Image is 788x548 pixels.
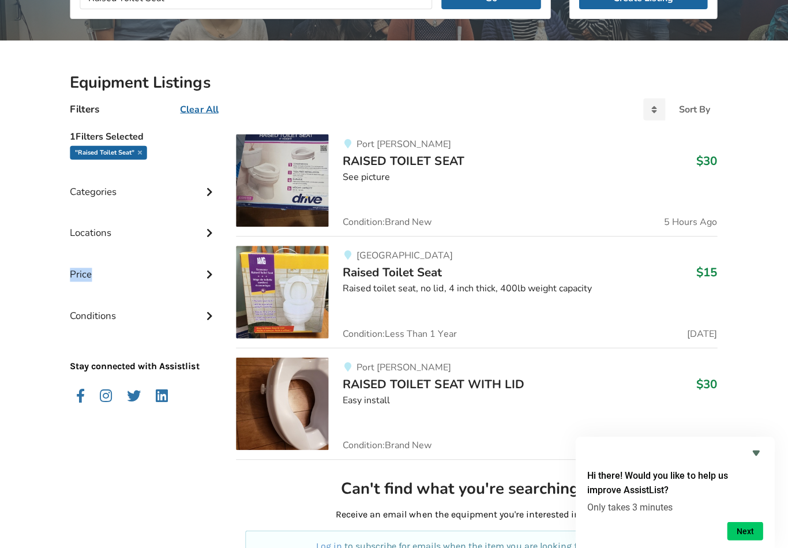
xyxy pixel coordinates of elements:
img: bathroom safety-raised toilet seat [237,134,329,226]
h3: $15 [696,264,717,279]
span: Condition: Less Than 1 Year [343,328,457,337]
h3: $30 [696,376,717,391]
span: Condition: Brand New [343,217,432,226]
h2: Hi there! Would you like to help us improve AssistList? [587,468,763,496]
span: RAISED TOILET SEAT WITH LID [343,375,524,391]
span: Port [PERSON_NAME] [357,360,452,373]
div: See picture [343,170,716,183]
div: Locations [72,203,219,244]
div: Sort By [679,104,710,114]
p: Stay connected with Assistlist [72,326,219,372]
a: bathroom safety-raised toilet seat[GEOGRAPHIC_DATA]Raised Toilet Seat$15Raised toilet seat, no li... [237,235,716,347]
u: Clear All [182,103,220,115]
span: [GEOGRAPHIC_DATA] [357,249,453,261]
span: [DATE] [687,328,717,337]
p: Receive an email when the equipment you're interested in is listed! [246,506,707,520]
div: Categories [72,162,219,203]
button: Next question [727,520,763,539]
span: RAISED TOILET SEAT [343,152,464,168]
div: "Raised Toilet Seat" [72,145,148,159]
img: bathroom safety-raised toilet seat with lid [237,356,329,449]
h2: Can't find what you're searching for? [246,477,707,497]
span: 5 Hours Ago [664,217,717,226]
h3: $30 [696,153,717,168]
span: Port [PERSON_NAME] [357,137,452,150]
h4: Filters [72,102,101,115]
h2: Equipment Listings [72,73,717,93]
button: Hide survey [749,445,763,459]
div: Easy install [343,393,716,406]
div: Hi there! Would you like to help us improve AssistList? [587,445,763,539]
h5: 1 Filters Selected [72,125,219,145]
a: bathroom safety-raised toilet seat with lid Port [PERSON_NAME]RAISED TOILET SEAT WITH LID$30Easy ... [237,347,716,458]
span: Raised Toilet Seat [343,264,442,280]
div: Conditions [72,286,219,326]
div: Raised toilet seat, no lid, 4 inch thick, 400lb weight capacity [343,281,716,295]
img: bathroom safety-raised toilet seat [237,245,329,337]
span: Condition: Brand New [343,440,432,449]
div: Price [72,245,219,286]
p: Only takes 3 minutes [587,500,763,511]
a: bathroom safety-raised toilet seatPort [PERSON_NAME]RAISED TOILET SEAT$30See pictureCondition:Bra... [237,134,716,235]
